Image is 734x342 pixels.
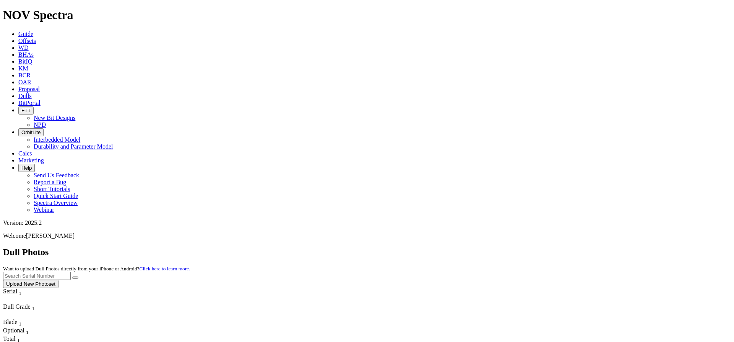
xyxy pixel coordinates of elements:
[3,247,731,257] h2: Dull Photos
[18,157,44,164] a: Marketing
[34,200,78,206] a: Spectra Overview
[26,327,29,334] span: Sort None
[3,266,190,272] small: Want to upload Dull Photos directly from your iPhone or Android?
[34,143,113,150] a: Durability and Parameter Model
[3,288,36,296] div: Serial Sort None
[3,319,30,327] div: Blade Sort None
[3,319,17,325] span: Blade
[18,128,44,136] button: OrbitLite
[18,164,35,172] button: Help
[34,136,80,143] a: Interbedded Model
[3,296,36,303] div: Column Menu
[140,266,190,272] a: Click here to learn more.
[32,306,35,311] sub: 1
[21,108,31,113] span: FTT
[34,121,46,128] a: NPD
[18,65,28,72] a: KM
[34,206,54,213] a: Webinar
[34,186,70,192] a: Short Tutorials
[21,129,41,135] span: OrbitLite
[18,58,32,65] a: BitIQ
[18,38,36,44] a: Offsets
[18,72,31,79] a: BCR
[21,165,32,171] span: Help
[3,327,24,334] span: Optional
[3,303,57,319] div: Sort None
[3,8,731,22] h1: NOV Spectra
[18,79,31,85] a: OAR
[18,93,32,99] a: Dulls
[3,288,36,303] div: Sort None
[3,303,57,312] div: Dull Grade Sort None
[3,319,30,327] div: Sort None
[3,280,58,288] button: Upload New Photoset
[19,321,21,327] sub: 1
[3,272,71,280] input: Search Serial Number
[34,172,79,178] a: Send Us Feedback
[19,290,21,296] sub: 1
[32,303,35,310] span: Sort None
[34,115,75,121] a: New Bit Designs
[18,150,32,157] a: Calcs
[18,106,34,115] button: FTT
[18,86,40,92] a: Proposal
[18,100,41,106] a: BitPortal
[34,179,66,185] a: Report a Bug
[18,31,33,37] a: Guide
[3,335,16,342] span: Total
[18,44,29,51] a: WD
[19,288,21,295] span: Sort None
[17,335,20,342] span: Sort None
[19,319,21,325] span: Sort None
[3,312,57,319] div: Column Menu
[3,219,731,226] div: Version: 2025.2
[34,193,78,199] a: Quick Start Guide
[26,329,29,335] sub: 1
[3,327,30,335] div: Sort None
[26,232,75,239] span: [PERSON_NAME]
[18,51,34,58] a: BHAs
[3,327,30,335] div: Optional Sort None
[3,303,31,310] span: Dull Grade
[3,288,17,295] span: Serial
[3,232,731,239] p: Welcome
